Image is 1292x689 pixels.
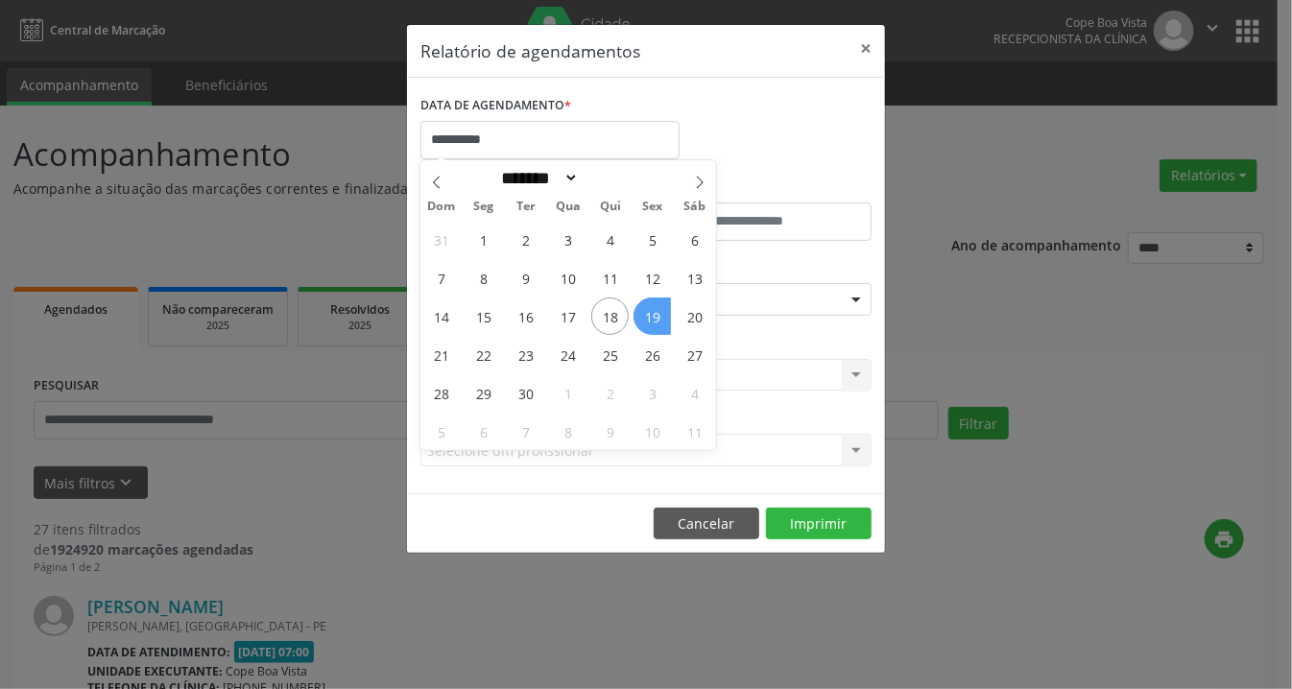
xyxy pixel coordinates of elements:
span: Setembro 18, 2025 [591,297,629,335]
span: Setembro 26, 2025 [634,336,671,373]
button: Cancelar [654,508,759,540]
span: Setembro 5, 2025 [634,221,671,258]
span: Outubro 7, 2025 [507,413,544,450]
span: Setembro 29, 2025 [465,374,502,412]
label: DATA DE AGENDAMENTO [420,91,571,121]
span: Outubro 9, 2025 [591,413,629,450]
span: Setembro 3, 2025 [549,221,586,258]
span: Setembro 15, 2025 [465,297,502,335]
span: Outubro 8, 2025 [549,413,586,450]
span: Ter [505,201,547,213]
span: Setembro 13, 2025 [676,259,713,297]
span: Setembro 7, 2025 [422,259,460,297]
span: Setembro 10, 2025 [549,259,586,297]
button: Close [847,25,885,72]
span: Outubro 3, 2025 [634,374,671,412]
span: Setembro 2, 2025 [507,221,544,258]
span: Setembro 25, 2025 [591,336,629,373]
span: Setembro 4, 2025 [591,221,629,258]
span: Outubro 11, 2025 [676,413,713,450]
span: Setembro 22, 2025 [465,336,502,373]
span: Setembro 24, 2025 [549,336,586,373]
span: Dom [420,201,463,213]
span: Qui [589,201,632,213]
span: Setembro 6, 2025 [676,221,713,258]
span: Setembro 19, 2025 [634,297,671,335]
span: Seg [463,201,505,213]
span: Setembro 14, 2025 [422,297,460,335]
span: Setembro 27, 2025 [676,336,713,373]
span: Sex [632,201,674,213]
h5: Relatório de agendamentos [420,38,640,63]
span: Setembro 16, 2025 [507,297,544,335]
label: ATÉ [651,173,872,202]
span: Outubro 2, 2025 [591,374,629,412]
span: Setembro 20, 2025 [676,297,713,335]
span: Setembro 8, 2025 [465,259,502,297]
span: Setembro 28, 2025 [422,374,460,412]
span: Outubro 5, 2025 [422,413,460,450]
input: Year [579,168,642,188]
span: Outubro 6, 2025 [465,413,502,450]
span: Setembro 23, 2025 [507,336,544,373]
span: Setembro 11, 2025 [591,259,629,297]
span: Outubro 4, 2025 [676,374,713,412]
span: Agosto 31, 2025 [422,221,460,258]
span: Sáb [674,201,716,213]
span: Setembro 21, 2025 [422,336,460,373]
span: Setembro 17, 2025 [549,297,586,335]
span: Setembro 12, 2025 [634,259,671,297]
span: Setembro 1, 2025 [465,221,502,258]
span: Outubro 10, 2025 [634,413,671,450]
span: Qua [547,201,589,213]
button: Imprimir [766,508,872,540]
span: Outubro 1, 2025 [549,374,586,412]
span: Setembro 30, 2025 [507,374,544,412]
span: Setembro 9, 2025 [507,259,544,297]
select: Month [494,168,579,188]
